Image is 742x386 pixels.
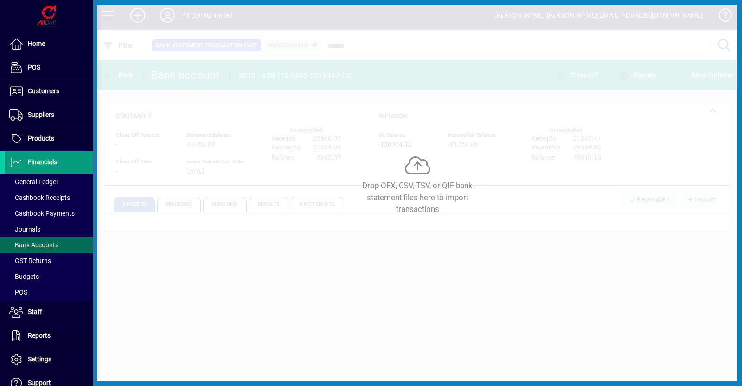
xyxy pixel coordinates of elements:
[5,32,93,56] a: Home
[9,210,75,217] span: Cashbook Payments
[28,355,51,363] span: Settings
[5,56,93,79] a: POS
[5,221,93,237] a: Journals
[5,174,93,190] a: General Ledger
[28,111,54,118] span: Suppliers
[28,135,54,142] span: Products
[5,324,93,347] a: Reports
[5,284,93,300] a: POS
[5,348,93,371] a: Settings
[9,194,70,201] span: Cashbook Receipts
[9,273,39,280] span: Budgets
[9,178,58,186] span: General Ledger
[28,64,40,71] span: POS
[5,237,93,253] a: Bank Accounts
[9,257,51,264] span: GST Returns
[28,40,45,47] span: Home
[5,190,93,206] a: Cashbook Receipts
[5,103,93,127] a: Suppliers
[5,301,93,324] a: Staff
[28,332,51,339] span: Reports
[9,241,58,249] span: Bank Accounts
[5,206,93,221] a: Cashbook Payments
[9,289,27,296] span: POS
[28,308,42,315] span: Staff
[28,158,57,166] span: Financials
[28,87,59,95] span: Customers
[5,80,93,103] a: Customers
[348,180,487,215] div: Drop OFX, CSV, TSV, or QIF bank statement files here to import transactions
[5,269,93,284] a: Budgets
[5,253,93,269] a: GST Returns
[5,127,93,150] a: Products
[9,225,40,233] span: Journals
